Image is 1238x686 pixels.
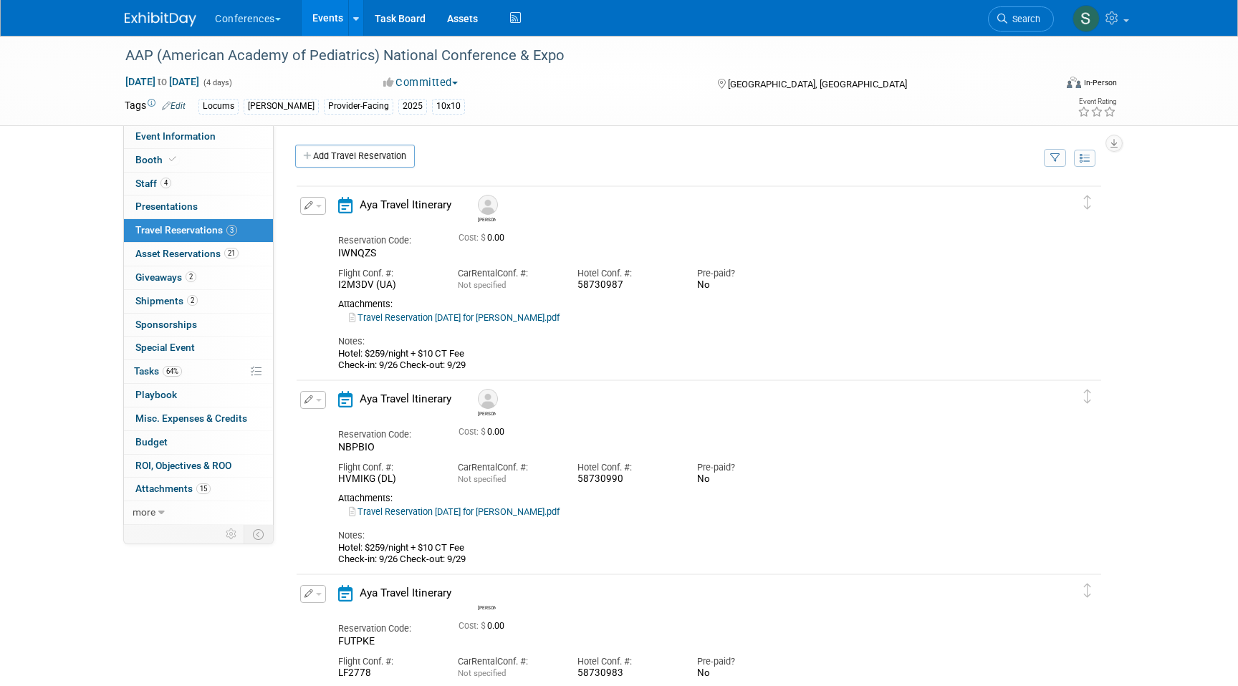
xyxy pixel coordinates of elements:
[697,461,795,474] div: Pre-paid?
[124,337,273,359] a: Special Event
[135,342,195,353] span: Special Event
[135,130,216,142] span: Event Information
[478,409,496,417] div: Taylor Joyce
[226,225,237,236] span: 3
[349,312,560,323] a: Travel Reservation [DATE] for [PERSON_NAME].pdf
[135,295,198,306] span: Shipments
[378,75,464,90] button: Committed
[196,483,211,494] span: 15
[338,234,437,247] div: Reservation Code:
[338,335,1035,348] div: Notes:
[224,248,239,259] span: 21
[338,391,352,407] i: Aya Travel Itinerary
[186,271,196,282] span: 2
[338,197,352,213] i: Aya Travel Itinerary
[135,436,168,448] span: Budget
[478,640,496,648] div: Mel Liwanag
[124,431,273,454] a: Budget
[398,99,427,114] div: 2025
[135,412,247,424] span: Misc. Expenses & Credits
[135,460,231,471] span: ROI, Objectives & ROO
[338,279,436,291] div: I2M3DV (UA)
[1084,390,1091,404] i: Click and drag to move item
[969,74,1117,96] div: Event Format
[338,493,1035,504] div: Attachments:
[163,366,182,377] span: 64%
[135,271,196,283] span: Giveaways
[187,295,198,306] span: 2
[478,583,496,640] img: Mel Liwanag
[125,75,200,88] span: [DATE] [DATE]
[478,389,498,409] img: Taylor Joyce
[577,267,676,280] div: Hotel Conf. #:
[124,478,273,501] a: Attachments15
[124,455,273,478] a: ROI, Objectives & ROO
[988,6,1054,32] a: Search
[338,529,1035,542] div: Notes:
[338,461,436,474] div: Flight Conf. #:
[338,428,437,441] div: Reservation Code:
[120,43,1032,69] div: AAP (American Academy of Pediatrics) National Conference & Expo
[728,79,907,90] span: [GEOGRAPHIC_DATA], [GEOGRAPHIC_DATA]
[124,360,273,383] a: Tasks64%
[338,585,352,602] i: Aya Travel Itinerary
[135,389,177,400] span: Playbook
[478,215,496,223] div: Rachel Koehler
[124,243,273,266] a: Asset Reservations21
[1067,77,1081,88] img: Format-Inperson.png
[338,348,1035,372] div: Hotel: $259/night + $10 CT Fee Check-in: 9/26 Check-out: 9/29
[124,149,273,172] a: Booth
[577,473,676,485] div: 58730990
[338,542,1035,566] div: Hotel: $259/night + $10 CT Fee Check-in: 9/26 Check-out: 9/29
[162,101,186,111] a: Edit
[1073,5,1100,32] img: Sophie Buffo
[349,506,560,517] a: Travel Reservation [DATE] for [PERSON_NAME].pdf
[124,195,273,218] a: Presentations
[244,99,319,114] div: [PERSON_NAME]
[124,125,273,148] a: Event Information
[124,290,273,313] a: Shipments2
[360,586,451,599] span: Aya Travel Itinerary
[219,525,244,544] td: Personalize Event Tab Strip
[458,280,506,290] span: Not specified
[1083,77,1117,88] div: In-Person
[360,198,451,211] span: Aya Travel Itinerary
[474,195,499,223] div: Rachel Koehler
[471,462,497,473] span: Rental
[577,279,676,291] div: 58730987
[324,99,393,114] div: Provider-Facing
[459,427,510,437] span: 0.00
[338,267,436,280] div: Flight Conf. #:
[133,506,155,518] span: more
[459,658,487,668] span: Cost: $
[124,384,273,407] a: Playbook
[124,219,273,242] a: Travel Reservations3
[459,658,510,668] span: 0.00
[155,76,169,87] span: to
[458,461,556,474] div: Car Conf. #:
[135,319,197,330] span: Sponsorships
[1078,98,1116,105] div: Event Rating
[338,473,436,485] div: HVMIKG (DL)
[338,672,375,684] span: FUTPKE
[360,392,451,405] span: Aya Travel Itinerary
[458,267,556,280] div: Car Conf. #:
[160,178,171,188] span: 4
[459,233,487,243] span: Cost: $
[478,195,498,215] img: Rachel Koehler
[459,427,487,437] span: Cost: $
[125,12,196,26] img: ExhibitDay
[135,248,239,259] span: Asset Reservations
[169,155,176,163] i: Booth reservation complete
[198,99,239,114] div: Locums
[338,660,437,672] div: Reservation Code:
[458,474,506,484] span: Not specified
[577,461,676,474] div: Hotel Conf. #:
[697,279,710,290] span: No
[135,201,198,212] span: Presentations
[474,583,499,648] div: Mel Liwanag
[135,178,171,189] span: Staff
[1084,584,1091,598] i: Click and drag to move item
[338,299,1035,310] div: Attachments:
[124,266,273,289] a: Giveaways2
